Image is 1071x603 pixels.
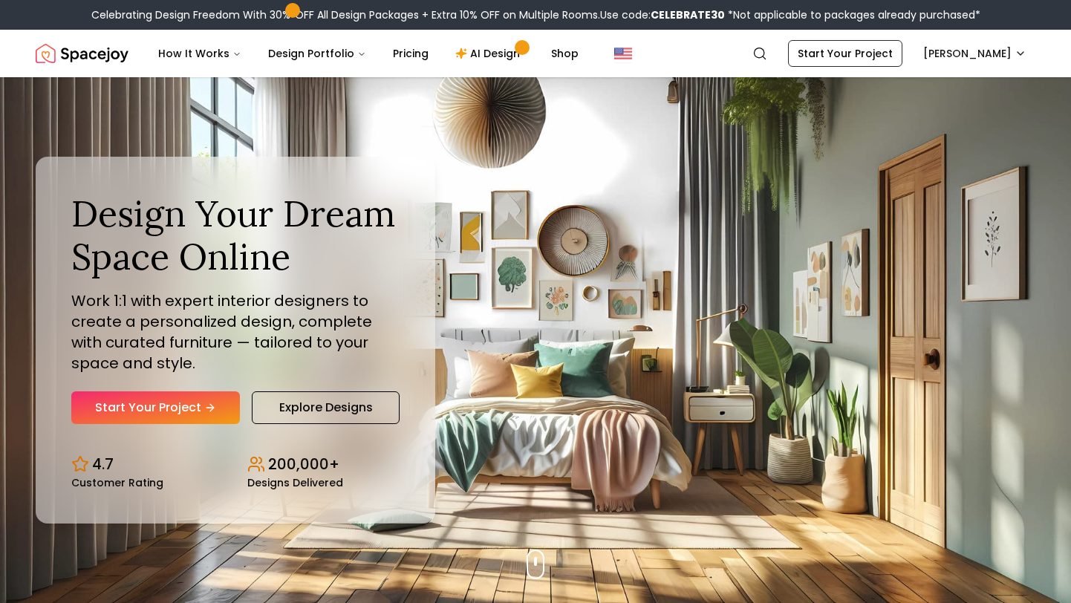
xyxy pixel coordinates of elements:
[36,39,128,68] a: Spacejoy
[146,39,253,68] button: How It Works
[92,454,114,475] p: 4.7
[252,391,400,424] a: Explore Designs
[36,39,128,68] img: Spacejoy Logo
[725,7,980,22] span: *Not applicable to packages already purchased*
[71,391,240,424] a: Start Your Project
[71,290,400,374] p: Work 1:1 with expert interior designers to create a personalized design, complete with curated fu...
[614,45,632,62] img: United States
[71,477,163,488] small: Customer Rating
[256,39,378,68] button: Design Portfolio
[600,7,725,22] span: Use code:
[914,40,1035,67] button: [PERSON_NAME]
[651,7,725,22] b: CELEBRATE30
[71,442,400,488] div: Design stats
[443,39,536,68] a: AI Design
[91,7,980,22] div: Celebrating Design Freedom With 30% OFF All Design Packages + Extra 10% OFF on Multiple Rooms.
[36,30,1035,77] nav: Global
[71,192,400,278] h1: Design Your Dream Space Online
[146,39,590,68] nav: Main
[247,477,343,488] small: Designs Delivered
[539,39,590,68] a: Shop
[788,40,902,67] a: Start Your Project
[268,454,339,475] p: 200,000+
[381,39,440,68] a: Pricing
